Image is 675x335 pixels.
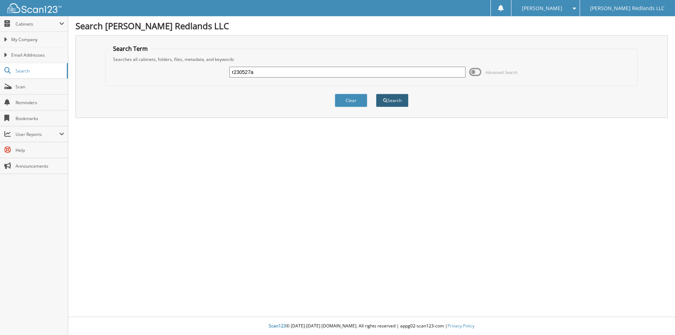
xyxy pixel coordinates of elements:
[16,100,64,106] span: Reminders
[11,52,64,58] span: Email Addresses
[590,6,665,10] span: [PERSON_NAME] Redlands LLC
[16,131,59,137] span: User Reports
[68,317,675,335] div: © [DATE]-[DATE] [DOMAIN_NAME]. All rights reserved | appg02-scan123-com |
[7,3,61,13] img: scan123-logo-white.svg
[376,94,408,107] button: Search
[522,6,562,10] span: [PERSON_NAME]
[447,323,475,329] a: Privacy Policy
[16,84,64,90] span: Scan
[11,36,64,43] span: My Company
[485,70,518,75] span: Advanced Search
[75,20,668,32] h1: Search [PERSON_NAME] Redlands LLC
[639,300,675,335] iframe: Chat Widget
[335,94,367,107] button: Clear
[16,68,63,74] span: Search
[16,163,64,169] span: Announcements
[109,56,634,62] div: Searches all cabinets, folders, files, metadata, and keywords
[269,323,286,329] span: Scan123
[16,115,64,122] span: Bookmarks
[109,45,151,53] legend: Search Term
[16,21,59,27] span: Cabinets
[16,147,64,153] span: Help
